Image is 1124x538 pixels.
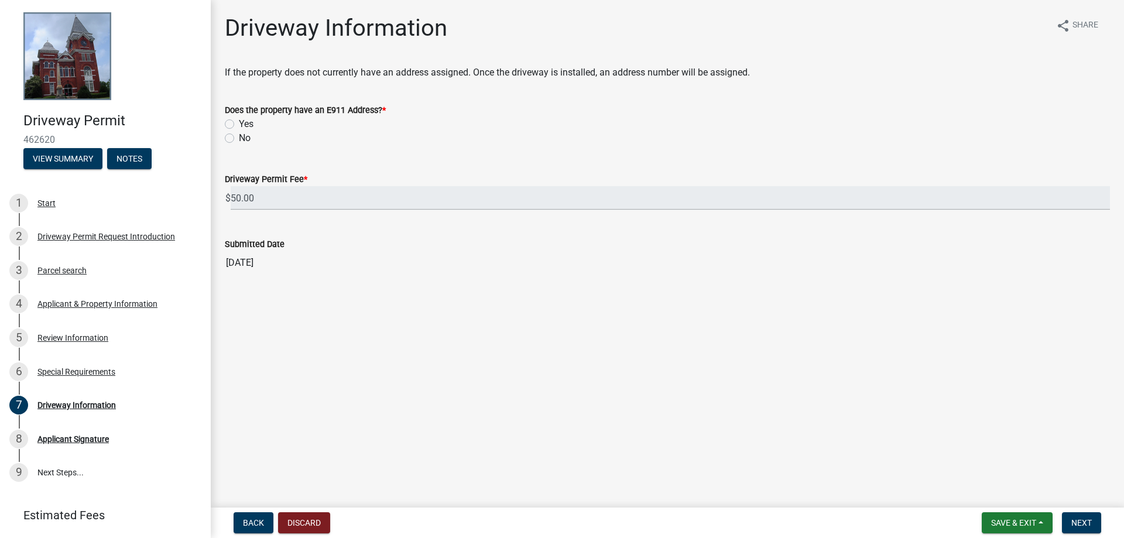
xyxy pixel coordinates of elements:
span: 462620 [23,134,187,145]
div: 6 [9,362,28,381]
div: 9 [9,463,28,482]
div: 3 [9,261,28,280]
div: Applicant Signature [37,435,109,443]
label: Yes [239,117,253,131]
label: Submitted Date [225,241,285,249]
div: Parcel search [37,266,87,275]
div: 2 [9,227,28,246]
div: 7 [9,396,28,414]
span: Share [1072,19,1098,33]
span: Save & Exit [991,518,1036,527]
button: Discard [278,512,330,533]
i: share [1056,19,1070,33]
h4: Driveway Permit [23,112,201,129]
div: Driveway Permit Request Introduction [37,232,175,241]
div: 4 [9,294,28,313]
span: Back [243,518,264,527]
label: No [239,131,251,145]
wm-modal-confirm: Notes [107,155,152,164]
button: View Summary [23,148,102,169]
img: Talbot County, Georgia [23,12,111,100]
label: Driveway Permit Fee [225,176,307,184]
div: 1 [9,194,28,213]
p: If the property does not currently have an address assigned. Once the driveway is installed, an a... [225,66,1110,80]
span: $ [225,186,231,210]
a: Estimated Fees [9,503,192,527]
div: Special Requirements [37,368,115,376]
div: Driveway Information [37,401,116,409]
button: shareShare [1047,14,1108,37]
wm-modal-confirm: Summary [23,155,102,164]
button: Next [1062,512,1101,533]
span: Next [1071,518,1092,527]
div: Review Information [37,334,108,342]
div: 5 [9,328,28,347]
button: Notes [107,148,152,169]
div: 8 [9,430,28,448]
h1: Driveway Information [225,14,447,42]
label: Does the property have an E911 Address? [225,107,386,115]
button: Save & Exit [982,512,1053,533]
button: Back [234,512,273,533]
div: Applicant & Property Information [37,300,157,308]
div: Start [37,199,56,207]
